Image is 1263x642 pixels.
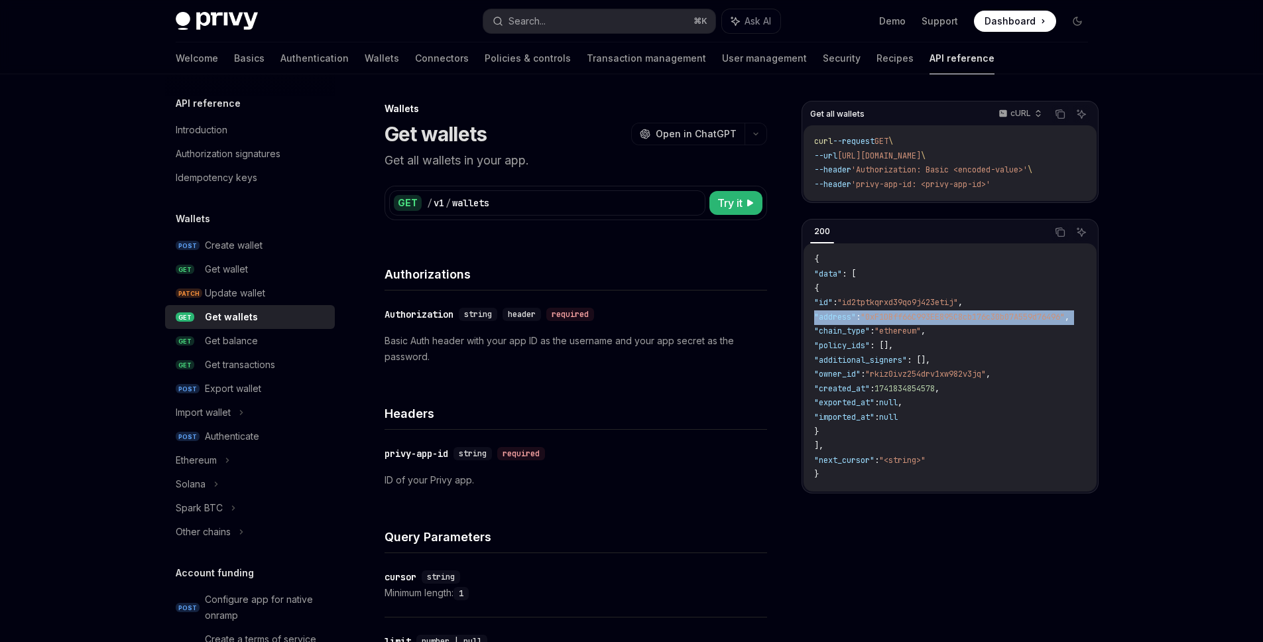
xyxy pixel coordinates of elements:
[459,448,487,459] span: string
[879,397,898,408] span: null
[176,360,194,370] span: GET
[631,123,745,145] button: Open in ChatGPT
[814,297,833,308] span: "id"
[385,472,767,488] p: ID of your Privy app.
[165,329,335,353] a: GETGet balance
[415,42,469,74] a: Connectors
[898,397,902,408] span: ,
[176,336,194,346] span: GET
[365,42,399,74] a: Wallets
[427,572,455,582] span: string
[814,326,870,336] span: "chain_type"
[974,11,1056,32] a: Dashboard
[814,254,819,265] span: {
[888,136,893,147] span: \
[851,164,1028,175] span: 'Authorization: Basic <encoded-value>'
[814,369,861,379] span: "owner_id"
[865,369,986,379] span: "rkiz0ivz254drv1xw982v3jq"
[876,42,914,74] a: Recipes
[814,283,819,294] span: {
[509,13,546,29] div: Search...
[385,405,767,422] h4: Headers
[453,587,469,600] code: 1
[176,476,206,492] div: Solana
[176,500,223,516] div: Spark BTC
[385,308,453,321] div: Authorization
[814,426,819,437] span: }
[234,42,265,74] a: Basics
[814,355,907,365] span: "additional_signers"
[205,261,248,277] div: Get wallet
[205,237,263,253] div: Create wallet
[587,42,706,74] a: Transaction management
[986,369,991,379] span: ,
[814,340,870,351] span: "policy_ids"
[810,109,865,119] span: Get all wallets
[874,455,879,466] span: :
[921,326,926,336] span: ,
[464,309,492,320] span: string
[176,265,194,275] span: GET
[837,151,921,161] span: [URL][DOMAIN_NAME]
[814,136,833,147] span: curl
[176,405,231,420] div: Import wallet
[874,383,935,394] span: 1741834854578
[1052,105,1069,123] button: Copy the contents from the code block
[907,355,930,365] span: : [],
[165,118,335,142] a: Introduction
[176,452,217,468] div: Ethereum
[833,297,837,308] span: :
[745,15,771,28] span: Ask AI
[394,195,422,211] div: GET
[814,151,837,161] span: --url
[176,312,194,322] span: GET
[922,15,958,28] a: Support
[546,308,594,321] div: required
[385,151,767,170] p: Get all wallets in your app.
[483,9,715,33] button: Search...⌘K
[176,603,200,613] span: POST
[837,297,958,308] span: "id2tptkqrxd39qo9j423etij"
[165,377,335,401] a: POSTExport wallet
[814,397,874,408] span: "exported_at"
[176,384,200,394] span: POST
[205,428,259,444] div: Authenticate
[165,142,335,166] a: Authorization signatures
[842,269,856,279] span: : [
[165,305,335,329] a: GETGet wallets
[434,196,444,210] div: v1
[879,455,926,466] span: "<string>"
[485,42,571,74] a: Policies & controls
[176,42,218,74] a: Welcome
[497,447,545,460] div: required
[1067,11,1088,32] button: Toggle dark mode
[1065,312,1069,322] span: ,
[814,440,823,451] span: ],
[165,233,335,257] a: POSTCreate wallet
[205,592,327,623] div: Configure app for native onramp
[205,381,261,397] div: Export wallet
[935,383,939,394] span: ,
[446,196,451,210] div: /
[991,103,1048,125] button: cURL
[921,151,926,161] span: \
[814,269,842,279] span: "data"
[176,565,254,581] h5: Account funding
[861,369,865,379] span: :
[870,340,893,351] span: : [],
[814,455,874,466] span: "next_cursor"
[833,136,874,147] span: --request
[165,424,335,448] a: POSTAuthenticate
[709,191,762,215] button: Try it
[656,127,737,141] span: Open in ChatGPT
[176,432,200,442] span: POST
[814,383,870,394] span: "created_at"
[176,289,202,298] span: PATCH
[176,241,200,251] span: POST
[176,524,231,540] div: Other chains
[930,42,994,74] a: API reference
[205,357,275,373] div: Get transactions
[814,312,856,322] span: "address"
[879,15,906,28] a: Demo
[280,42,349,74] a: Authentication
